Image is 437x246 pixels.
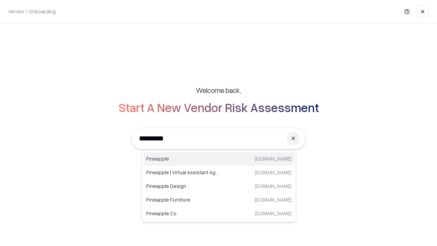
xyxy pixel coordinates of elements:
p: Pineapple | Virtual Assistant Agency [146,169,219,176]
h2: Start A New Vendor Risk Assessment [118,100,319,114]
p: [DOMAIN_NAME] [255,169,292,176]
p: [DOMAIN_NAME] [255,182,292,190]
p: [DOMAIN_NAME] [255,196,292,203]
h5: Welcome back, [196,85,241,95]
p: [DOMAIN_NAME] [255,155,292,162]
p: Pineapple [146,155,219,162]
p: [DOMAIN_NAME] [255,210,292,217]
div: Suggestions [142,150,296,222]
p: Vendor / Onboarding [8,8,56,15]
p: Pineapple Furniture [146,196,219,203]
p: Pineapple Design [146,182,219,190]
p: Pineapple Co [146,210,219,217]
